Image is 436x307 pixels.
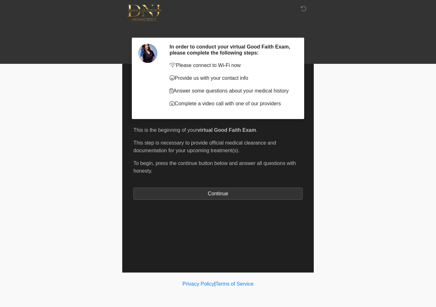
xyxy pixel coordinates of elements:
p: Complete a video call with one of our providers [169,100,293,108]
span: This step is necessary to provide official medical clearance and documentation for your upcoming ... [133,140,276,153]
strong: virtual Good Faith Exam [197,127,256,133]
span: press the continue button below and answer all questions with honesty. [133,161,296,174]
p: Answer some questions about your medical history [169,87,293,95]
span: To begin, [133,161,155,166]
h1: ‎ ‎ [129,23,307,35]
span: . [256,127,257,133]
h2: In order to conduct your virtual Good Faith Exam, please complete the following steps: [169,44,293,56]
a: | [214,281,215,287]
span: This is the beginning of your [133,127,197,133]
img: Agent Avatar [138,44,157,63]
a: Terms of Service [215,281,253,287]
p: Provide us with your contact info [169,74,293,82]
button: Continue [133,188,303,200]
p: Please connect to Wi-Fi now [169,62,293,69]
a: Privacy Policy [183,281,214,287]
img: DNJ Med Boutique Logo [127,5,161,21]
